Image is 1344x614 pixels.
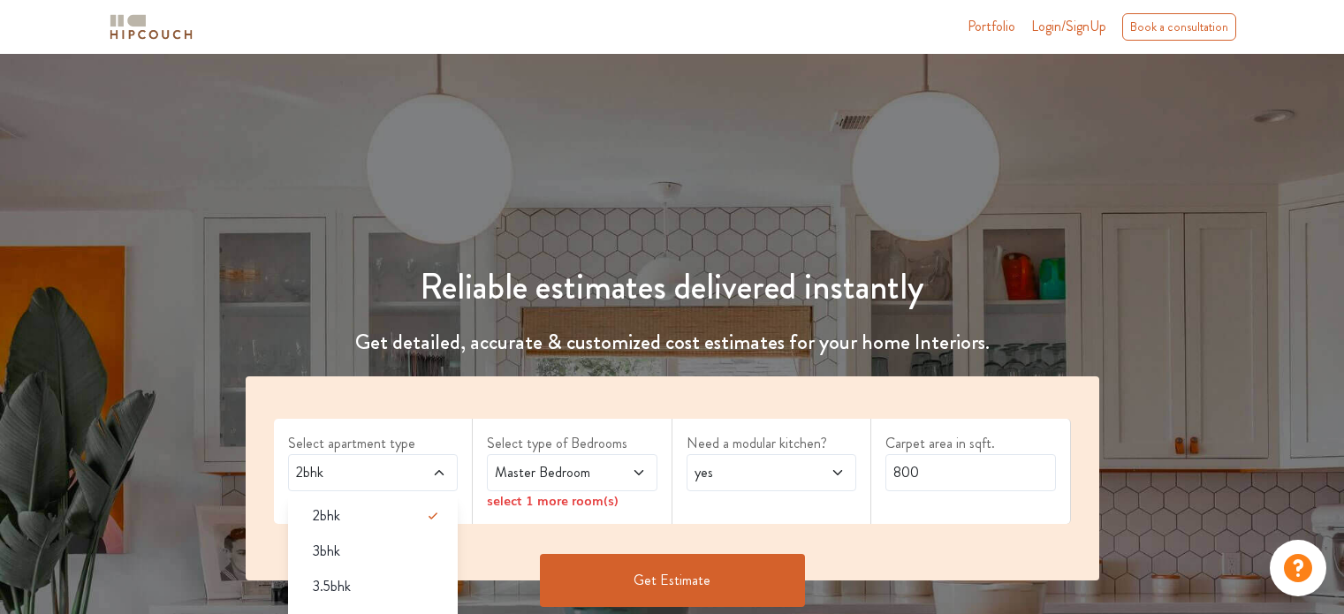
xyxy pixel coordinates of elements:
span: 2bhk [292,462,408,483]
span: Master Bedroom [491,462,607,483]
label: Carpet area in sqft. [885,433,1056,454]
img: logo-horizontal.svg [107,11,195,42]
button: Get Estimate [540,554,805,607]
span: 3.5bhk [313,576,351,597]
span: yes [691,462,807,483]
span: Login/SignUp [1031,16,1106,36]
label: Need a modular kitchen? [687,433,857,454]
span: 3bhk [313,541,340,562]
a: Portfolio [968,16,1015,37]
h1: Reliable estimates delivered instantly [235,266,1110,308]
label: Select type of Bedrooms [487,433,657,454]
input: Enter area sqft [885,454,1056,491]
h4: Get detailed, accurate & customized cost estimates for your home Interiors. [235,330,1110,355]
span: logo-horizontal.svg [107,7,195,47]
label: Select apartment type [288,433,459,454]
div: Book a consultation [1122,13,1236,41]
div: select 1 more room(s) [487,491,657,510]
span: 2bhk [313,505,340,527]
